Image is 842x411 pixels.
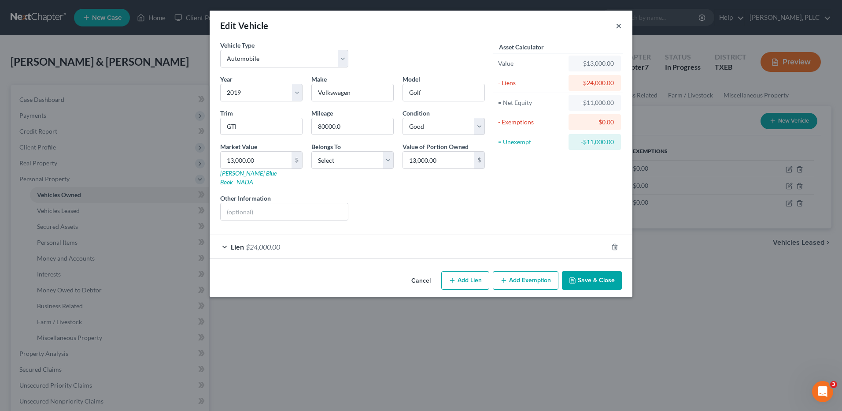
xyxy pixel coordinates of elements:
span: Belongs To [311,143,341,150]
label: Other Information [220,194,271,203]
a: [PERSON_NAME] Blue Book [220,169,277,186]
label: Model [403,75,420,84]
label: Year [220,75,233,84]
iframe: Intercom live chat [812,381,833,402]
div: $0.00 [576,118,614,127]
label: Market Value [220,142,257,151]
div: - Exemptions [498,118,565,127]
div: = Net Equity [498,98,565,107]
input: ex. Altima [403,84,484,101]
button: Add Exemption [493,271,558,290]
button: Cancel [404,272,438,290]
label: Value of Portion Owned [403,142,469,151]
label: Mileage [311,108,333,118]
div: -$11,000.00 [576,138,614,146]
input: ex. LS, LT, etc [221,118,302,135]
input: ex. Nissan [312,84,393,101]
span: 3 [830,381,837,388]
div: - Liens [498,78,565,87]
label: Vehicle Type [220,41,255,50]
button: × [616,20,622,31]
input: 0.00 [403,152,474,168]
div: $ [474,152,484,168]
div: Value [498,59,565,68]
label: Trim [220,108,233,118]
div: Edit Vehicle [220,19,269,32]
span: $24,000.00 [246,243,280,251]
button: Add Lien [441,271,489,290]
span: Make [311,75,327,83]
button: Save & Close [562,271,622,290]
div: $13,000.00 [576,59,614,68]
input: 0.00 [221,152,292,168]
div: = Unexempt [498,138,565,146]
input: -- [312,118,393,135]
span: Lien [231,243,244,251]
div: $24,000.00 [576,78,614,87]
div: -$11,000.00 [576,98,614,107]
div: $ [292,152,302,168]
label: Condition [403,108,430,118]
input: (optional) [221,203,348,220]
label: Asset Calculator [499,42,544,52]
a: NADA [236,178,253,186]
